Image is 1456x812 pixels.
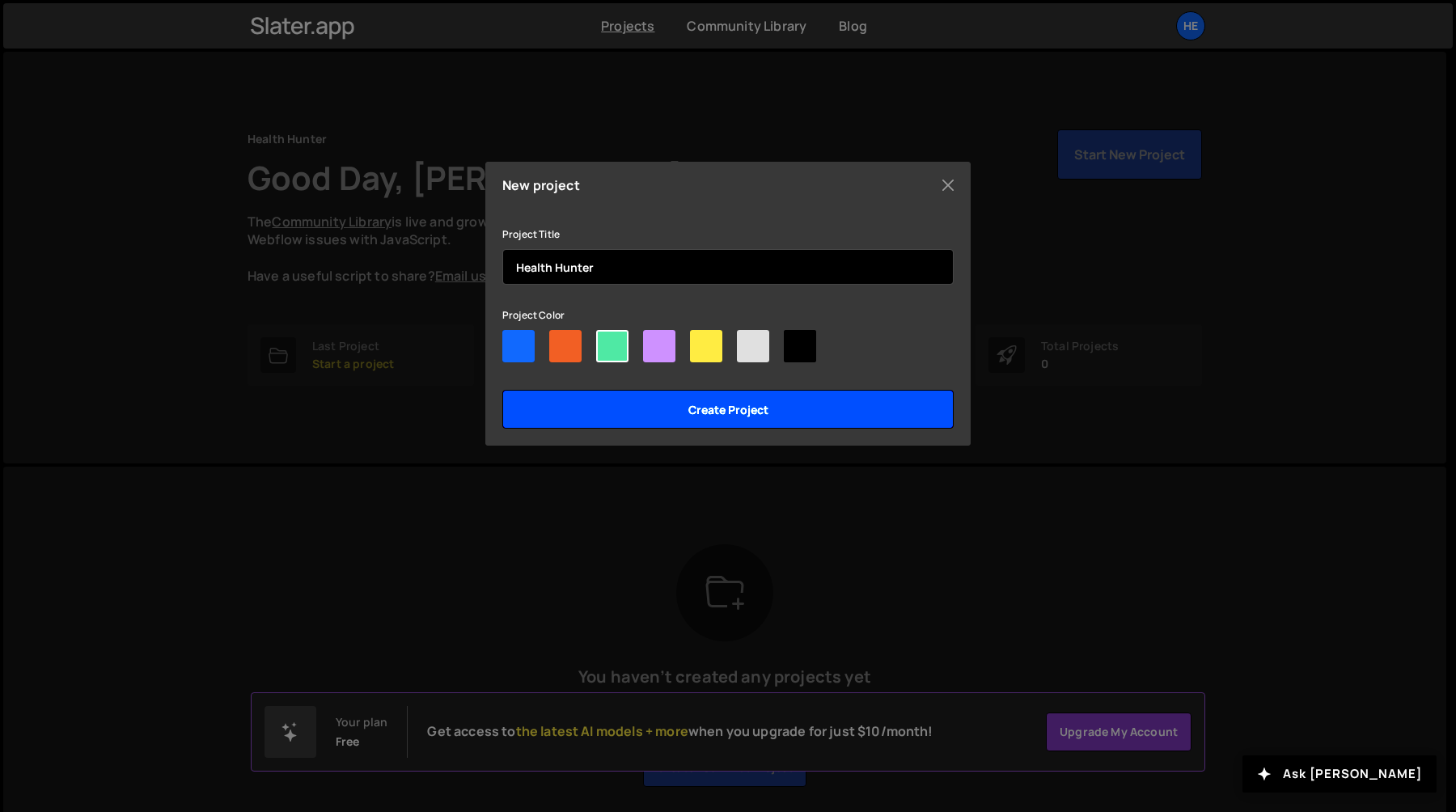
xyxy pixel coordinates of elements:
input: Project name [502,249,954,285]
label: Project Color [502,307,565,324]
input: Create project [502,390,954,429]
button: Ask [PERSON_NAME] [1242,755,1437,793]
label: Project Title [502,226,560,243]
h5: New project [502,179,580,192]
button: Close [936,173,960,197]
